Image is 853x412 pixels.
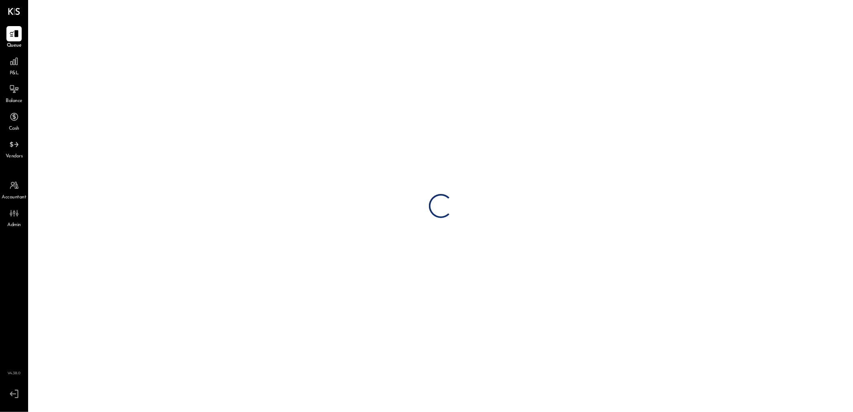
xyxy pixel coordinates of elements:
a: Cash [0,109,28,133]
span: Vendors [6,153,23,160]
a: Queue [0,26,28,49]
span: Balance [6,98,22,105]
span: Accountant [2,194,27,201]
span: Cash [9,125,19,133]
span: Admin [7,222,21,229]
a: Admin [0,206,28,229]
a: Accountant [0,178,28,201]
a: Balance [0,82,28,105]
a: Vendors [0,137,28,160]
span: P&L [10,70,19,77]
a: P&L [0,54,28,77]
span: Queue [7,42,22,49]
